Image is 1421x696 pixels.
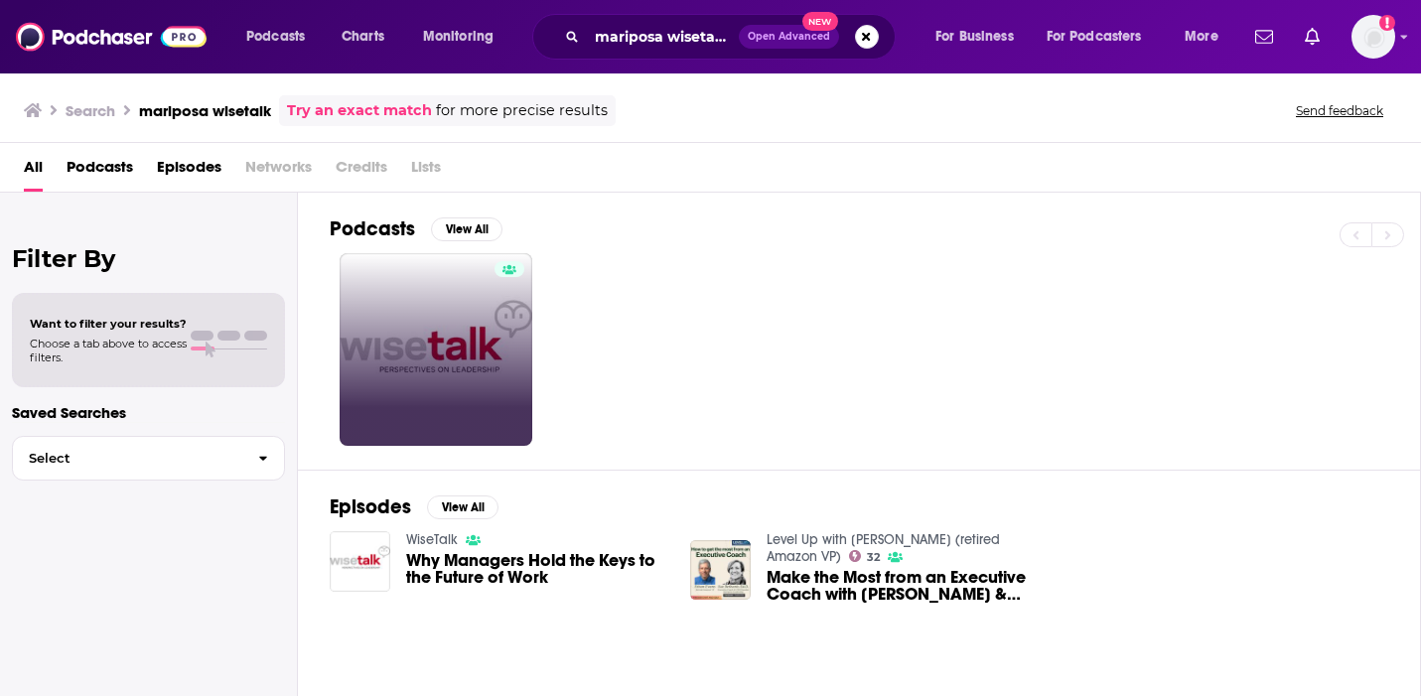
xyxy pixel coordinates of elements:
span: Select [13,452,242,465]
span: Lists [411,151,441,192]
a: Show notifications dropdown [1297,20,1328,54]
button: View All [431,217,502,241]
button: open menu [922,21,1039,53]
img: Podchaser - Follow, Share and Rate Podcasts [16,18,207,56]
h2: Episodes [330,494,411,519]
h2: Filter By [12,244,285,273]
span: Networks [245,151,312,192]
p: Saved Searches [12,403,285,422]
h3: mariposa wisetalk [139,101,271,120]
h3: Search [66,101,115,120]
a: WiseTalk [406,531,458,548]
button: Send feedback [1290,102,1389,119]
img: Why Managers Hold the Keys to the Future of Work [330,531,390,592]
a: PodcastsView All [330,216,502,241]
span: Logged in as megcassidy [1351,15,1395,59]
span: Make the Most from an Executive Coach with [PERSON_NAME] & [PERSON_NAME] [767,569,1028,603]
span: Podcasts [246,23,305,51]
button: Select [12,436,285,481]
button: Open AdvancedNew [739,25,839,49]
span: For Podcasters [1047,23,1142,51]
a: Charts [329,21,396,53]
span: Choose a tab above to access filters. [30,337,187,364]
button: open menu [1034,21,1171,53]
a: Level Up with Ethan Evans (retired Amazon VP) [767,531,1000,565]
input: Search podcasts, credits, & more... [587,21,739,53]
h2: Podcasts [330,216,415,241]
img: User Profile [1351,15,1395,59]
button: Show profile menu [1351,15,1395,59]
span: 32 [867,553,880,562]
a: All [24,151,43,192]
button: open menu [232,21,331,53]
span: Credits [336,151,387,192]
a: EpisodesView All [330,494,498,519]
button: open menu [1171,21,1243,53]
span: for more precise results [436,99,608,122]
button: View All [427,495,498,519]
span: Monitoring [423,23,494,51]
a: Podcasts [67,151,133,192]
span: For Business [935,23,1014,51]
span: Charts [342,23,384,51]
a: Try an exact match [287,99,432,122]
div: Search podcasts, credits, & more... [551,14,915,60]
a: 32 [849,550,880,562]
a: Episodes [157,151,221,192]
span: Want to filter your results? [30,317,187,331]
span: Open Advanced [748,32,830,42]
span: More [1185,23,1218,51]
img: Make the Most from an Executive Coach with Ethan Evans & Sue Bethanis [690,540,751,601]
span: New [802,12,838,31]
a: Show notifications dropdown [1247,20,1281,54]
a: Why Managers Hold the Keys to the Future of Work [406,552,667,586]
svg: Add a profile image [1379,15,1395,31]
a: Make the Most from an Executive Coach with Ethan Evans & Sue Bethanis [767,569,1028,603]
button: open menu [409,21,519,53]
